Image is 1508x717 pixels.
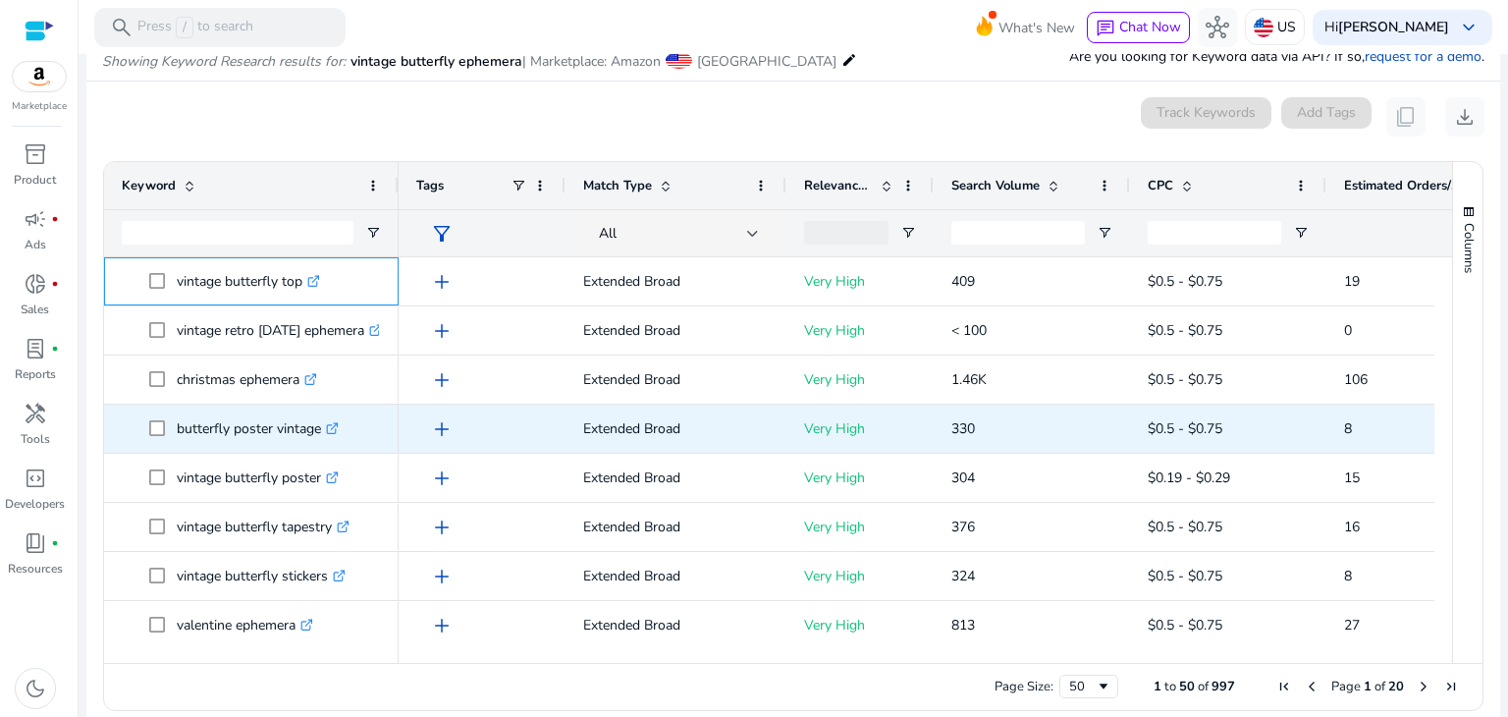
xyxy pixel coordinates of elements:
[583,409,769,449] p: Extended Broad
[1148,518,1222,536] span: $0.5 - $0.75
[900,225,916,241] button: Open Filter Menu
[951,321,987,340] span: < 100
[583,310,769,351] p: Extended Broad
[951,567,975,585] span: 324
[177,556,346,596] p: vintage butterfly stickers
[24,272,47,296] span: donut_small
[122,177,176,194] span: Keyword
[51,280,59,288] span: fiber_manual_record
[599,224,617,243] span: All
[1338,18,1449,36] b: [PERSON_NAME]
[804,177,873,194] span: Relevance Score
[1148,370,1222,389] span: $0.5 - $0.75
[951,518,975,536] span: 376
[21,301,49,318] p: Sales
[430,222,454,246] span: filter_alt
[1148,177,1173,194] span: CPC
[998,11,1075,45] span: What's New
[1344,518,1360,536] span: 16
[1453,105,1477,129] span: download
[522,52,661,71] span: | Marketplace: Amazon
[430,516,454,539] span: add
[122,221,353,245] input: Keyword Filter Input
[1293,225,1309,241] button: Open Filter Menu
[416,177,444,194] span: Tags
[1344,469,1360,487] span: 15
[51,345,59,353] span: fiber_manual_record
[841,48,857,72] mat-icon: edit
[1457,16,1481,39] span: keyboard_arrow_down
[5,495,65,513] p: Developers
[1364,678,1372,695] span: 1
[430,614,454,637] span: add
[24,207,47,231] span: campaign
[583,605,769,645] p: Extended Broad
[177,359,317,400] p: christmas ephemera
[430,368,454,392] span: add
[110,16,134,39] span: search
[137,17,253,38] p: Press to search
[350,52,522,71] span: vintage butterfly ephemera
[804,458,916,498] p: Very High
[1148,567,1222,585] span: $0.5 - $0.75
[24,677,47,700] span: dark_mode
[1148,321,1222,340] span: $0.5 - $0.75
[24,337,47,360] span: lab_profile
[1148,419,1222,438] span: $0.5 - $0.75
[1344,177,1462,194] span: Estimated Orders/Month
[1148,272,1222,291] span: $0.5 - $0.75
[1344,321,1352,340] span: 0
[1096,19,1115,38] span: chat
[24,142,47,166] span: inventory_2
[1097,225,1112,241] button: Open Filter Menu
[430,565,454,588] span: add
[430,270,454,294] span: add
[21,430,50,448] p: Tools
[1206,16,1229,39] span: hub
[995,678,1053,695] div: Page Size:
[1154,678,1161,695] span: 1
[583,359,769,400] p: Extended Broad
[1344,567,1352,585] span: 8
[1344,616,1360,634] span: 27
[1344,370,1368,389] span: 106
[13,62,66,91] img: amazon.svg
[1069,678,1096,695] div: 50
[951,616,975,634] span: 813
[14,171,56,189] p: Product
[430,319,454,343] span: add
[177,458,339,498] p: vintage butterfly poster
[1212,678,1235,695] span: 997
[804,261,916,302] p: Very High
[1460,223,1478,273] span: Columns
[1198,8,1237,47] button: hub
[1059,675,1118,698] div: Page Size
[51,215,59,223] span: fiber_manual_record
[176,17,193,38] span: /
[24,402,47,425] span: handyman
[583,556,769,596] p: Extended Broad
[804,605,916,645] p: Very High
[951,419,975,438] span: 330
[1164,678,1176,695] span: to
[697,52,836,71] span: [GEOGRAPHIC_DATA]
[1324,21,1449,34] p: Hi
[1277,10,1296,44] p: US
[804,310,916,351] p: Very High
[951,272,975,291] span: 409
[804,409,916,449] p: Very High
[1443,679,1459,694] div: Last Page
[1148,221,1281,245] input: CPC Filter Input
[177,507,350,547] p: vintage butterfly tapestry
[583,458,769,498] p: Extended Broad
[1254,18,1273,37] img: us.svg
[8,560,63,578] p: Resources
[177,409,339,449] p: butterfly poster vintage
[1087,12,1190,43] button: chatChat Now
[1445,97,1484,137] button: download
[1331,678,1361,695] span: Page
[951,177,1040,194] span: Search Volume
[1304,679,1319,694] div: Previous Page
[583,177,652,194] span: Match Type
[1179,678,1195,695] span: 50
